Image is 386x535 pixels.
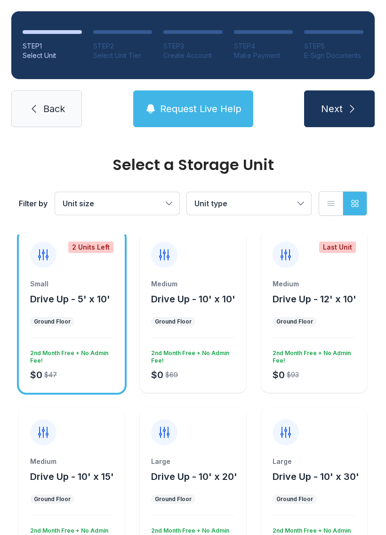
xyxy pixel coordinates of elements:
span: Drive Up - 10' x 10' [151,293,235,305]
div: Medium [273,279,356,289]
div: Ground Floor [34,318,71,325]
span: Drive Up - 10' x 30' [273,471,359,482]
div: Ground Floor [276,495,313,503]
span: Drive Up - 10' x 20' [151,471,237,482]
div: Large [151,457,234,466]
div: Ground Floor [155,495,192,503]
span: Drive Up - 10' x 15' [30,471,114,482]
div: $0 [30,368,42,381]
div: 2 Units Left [68,242,113,253]
div: Small [30,279,113,289]
div: $0 [151,368,163,381]
div: Filter by [19,198,48,209]
div: Select a Storage Unit [19,157,367,172]
div: 2nd Month Free + No Admin Fee! [26,346,113,365]
button: Drive Up - 10' x 15' [30,470,114,483]
span: Request Live Help [160,102,241,115]
button: Drive Up - 5' x 10' [30,292,110,306]
button: Unit size [55,192,179,215]
div: Select Unit [23,51,82,60]
div: STEP 4 [234,41,293,51]
button: Drive Up - 10' x 30' [273,470,359,483]
div: Ground Floor [155,318,192,325]
div: Select Unit Tier [93,51,153,60]
button: Drive Up - 12' x 10' [273,292,356,306]
button: Unit type [187,192,311,215]
span: Drive Up - 5' x 10' [30,293,110,305]
div: Last Unit [319,242,356,253]
div: Medium [151,279,234,289]
span: Next [321,102,343,115]
div: $69 [165,370,178,380]
div: $47 [44,370,57,380]
div: Medium [30,457,113,466]
div: STEP 3 [163,41,223,51]
div: $0 [273,368,285,381]
div: Make Payment [234,51,293,60]
div: 2nd Month Free + No Admin Fee! [269,346,356,365]
div: $93 [287,370,299,380]
span: Drive Up - 12' x 10' [273,293,356,305]
div: Ground Floor [276,318,313,325]
div: STEP 5 [304,41,363,51]
div: Ground Floor [34,495,71,503]
div: Create Account [163,51,223,60]
div: STEP 1 [23,41,82,51]
button: Drive Up - 10' x 20' [151,470,237,483]
span: Unit type [194,199,227,208]
div: STEP 2 [93,41,153,51]
div: E-Sign Documents [304,51,363,60]
button: Drive Up - 10' x 10' [151,292,235,306]
div: Large [273,457,356,466]
span: Back [43,102,65,115]
div: 2nd Month Free + No Admin Fee! [147,346,234,365]
span: Unit size [63,199,94,208]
